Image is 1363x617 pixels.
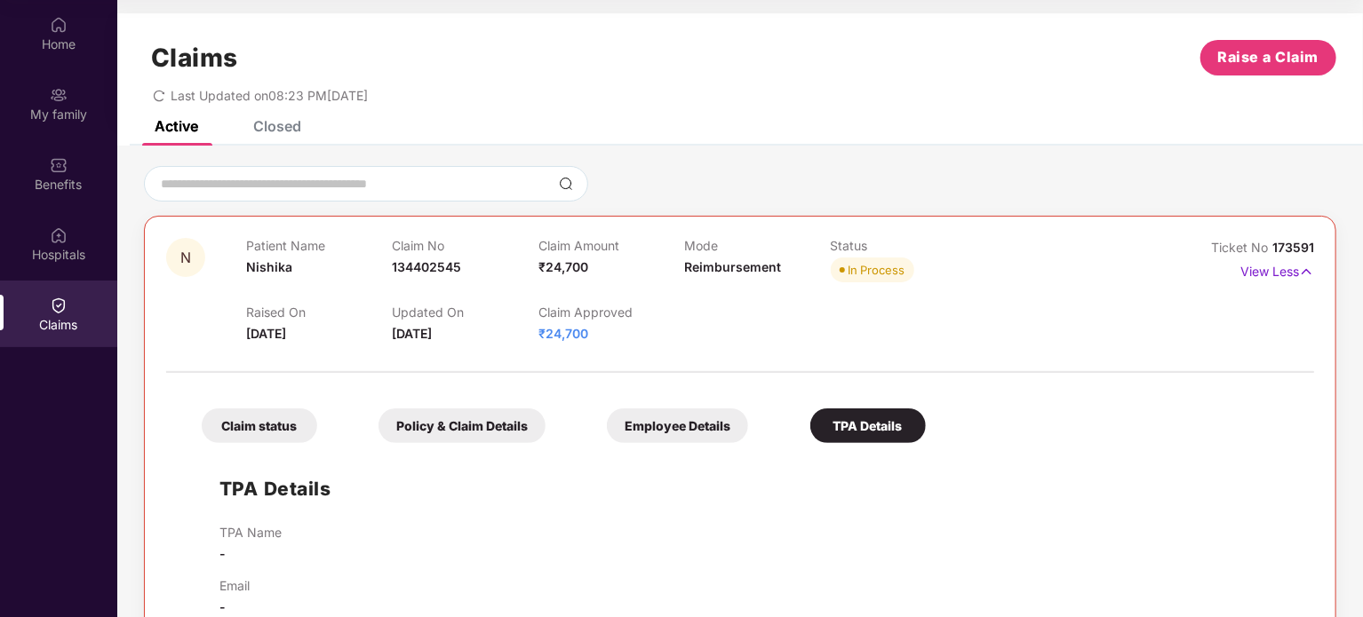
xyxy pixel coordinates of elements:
div: Employee Details [607,408,748,443]
p: Updated On [392,305,538,320]
span: ₹24,700 [538,326,588,341]
span: N [180,250,191,265]
h1: TPA Details [219,474,331,503]
span: 173591 [1272,240,1314,255]
span: Raise a Claim [1218,46,1319,68]
img: svg+xml;base64,PHN2ZyBpZD0iU2VhcmNoLTMyeDMyIiB4bWxucz0iaHR0cDovL3d3dy53My5vcmcvMjAwMC9zdmciIHdpZH... [559,177,573,191]
p: View Less [1240,257,1314,281]
h1: Claims [151,43,238,73]
img: svg+xml;base64,PHN2ZyB3aWR0aD0iMjAiIGhlaWdodD0iMjAiIHZpZXdCb3g9IjAgMCAyMCAyMCIgZmlsbD0ibm9uZSIgeG... [50,86,68,104]
img: svg+xml;base64,PHN2ZyBpZD0iSG9zcGl0YWxzIiB4bWxucz0iaHR0cDovL3d3dy53My5vcmcvMjAwMC9zdmciIHdpZHRoPS... [50,226,68,244]
img: svg+xml;base64,PHN2ZyBpZD0iQ2xhaW0iIHhtbG5zPSJodHRwOi8vd3d3LnczLm9yZy8yMDAwL3N2ZyIgd2lkdGg9IjIwIi... [50,297,68,314]
span: [DATE] [246,326,286,341]
p: Claim No [392,238,538,253]
span: redo [153,88,165,103]
span: ₹24,700 [538,259,588,274]
button: Raise a Claim [1200,40,1336,75]
div: Claim status [202,408,317,443]
span: Ticket No [1211,240,1272,255]
p: Claim Approved [538,305,684,320]
img: svg+xml;base64,PHN2ZyBpZD0iSG9tZSIgeG1sbnM9Imh0dHA6Ly93d3cudzMub3JnLzIwMDAvc3ZnIiB3aWR0aD0iMjAiIG... [50,16,68,34]
span: Last Updated on 08:23 PM[DATE] [171,88,368,103]
span: - [219,599,226,614]
p: Email [219,578,250,593]
img: svg+xml;base64,PHN2ZyBpZD0iQmVuZWZpdHMiIHhtbG5zPSJodHRwOi8vd3d3LnczLm9yZy8yMDAwL3N2ZyIgd2lkdGg9Ij... [50,156,68,174]
p: Raised On [246,305,392,320]
p: Mode [684,238,830,253]
div: In Process [849,261,905,279]
span: Reimbursement [684,259,781,274]
p: TPA Name [219,525,282,540]
div: Active [155,117,198,135]
div: Policy & Claim Details [379,408,546,443]
span: [DATE] [392,326,432,341]
span: 134402545 [392,259,461,274]
span: - [219,546,226,561]
div: Closed [253,117,301,135]
p: Status [831,238,976,253]
p: Patient Name [246,238,392,253]
div: TPA Details [810,408,926,443]
p: Claim Amount [538,238,684,253]
span: Nishika [246,259,292,274]
img: svg+xml;base64,PHN2ZyB4bWxucz0iaHR0cDovL3d3dy53My5vcmcvMjAwMC9zdmciIHdpZHRoPSIxNyIgaGVpZ2h0PSIxNy... [1299,262,1314,281]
